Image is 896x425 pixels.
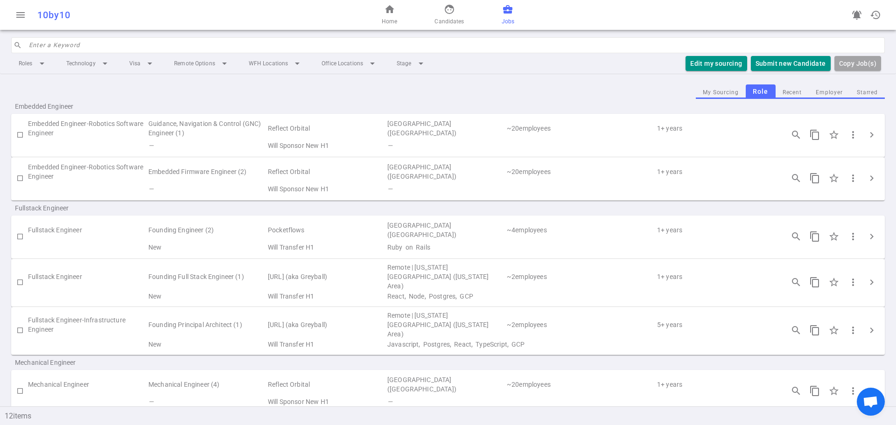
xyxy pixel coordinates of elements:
td: Fullstack Engineer-Infrastructure Engineer [28,311,147,339]
td: Flags [147,395,267,408]
button: Copy this job's short summary. For full job description, use 3 dots -> Copy Long JD [805,227,824,246]
td: Technical Skills [386,182,776,195]
td: Experience [656,374,776,395]
span: business_center [502,4,513,15]
td: 2 | Employee Count [506,263,656,291]
td: Flags [147,241,267,254]
td: Visa [267,182,386,195]
button: Copy this job's short summary. For full job description, use 3 dots -> Copy Long JD [805,382,824,400]
td: Technical Skills React, Node, Postgres, GCP [386,291,776,302]
span: more_vert [847,277,859,288]
td: Visa [267,339,386,350]
button: Submit new Candidate [751,56,831,71]
td: Flags [147,182,267,195]
span: Jobs [502,17,514,26]
td: Visa [267,139,386,152]
td: Check to Select for Matching [11,311,28,350]
td: Technical Skills Javascript, Postgres, React, TypeScript, GCP [386,339,776,350]
td: Experience [656,219,776,241]
td: Check to Select for Matching [11,374,28,408]
button: Employer [809,86,850,99]
td: Technical Skills [386,395,776,408]
span: more_vert [847,385,859,397]
span: notifications_active [851,9,862,21]
span: content_copy [809,129,820,140]
td: My Sourcing [28,291,147,302]
span: Embedded Engineer [15,102,134,111]
td: Guidance, Navigation & Control (GNC) Engineer (1) [147,118,267,139]
div: 10by10 [37,9,295,21]
i: expand_less [885,403,896,414]
span: search_insights [791,277,802,288]
span: more_vert [847,231,859,242]
span: search_insights [791,385,802,397]
button: Copy this job's short summary. For full job description, use 3 dots -> Copy Long JD [805,125,824,144]
td: My Sourcing [28,241,147,254]
td: Experience [656,263,776,291]
i: — [148,398,154,405]
button: Recent [776,86,809,99]
a: Go to see announcements [847,6,866,24]
td: Experience [656,118,776,139]
td: San Francisco (San Francisco Bay Area) [386,219,506,241]
i: — [387,398,392,405]
button: Open menu [11,6,30,24]
span: content_copy [809,277,820,288]
span: history [870,9,881,21]
td: Technical Skills [386,139,776,152]
div: Click to Starred [824,125,844,145]
span: Mechanical Engineer [15,358,134,367]
span: search_insights [791,231,802,242]
li: Remote Options [167,55,238,72]
button: Starred [850,86,885,99]
div: Click to Starred [824,168,844,188]
a: Home [382,4,397,26]
button: Copy this job's short summary. For full job description, use 3 dots -> Copy Long JD [805,169,824,188]
td: Fullstack Engineer [28,263,147,291]
td: Fullstack Engineer [28,219,147,241]
td: 20 | Employee Count [506,161,656,182]
button: Open job engagements details [787,169,805,188]
span: chevron_right [866,277,877,288]
button: Copy this job's short summary. For full job description, use 3 dots -> Copy Long JD [805,321,824,340]
span: content_copy [809,173,820,184]
li: Technology [59,55,118,72]
span: content_copy [809,385,820,397]
button: Open job engagements details [787,382,805,400]
td: Check to Select for Matching [11,263,28,302]
td: Check to Select for Matching [11,219,28,254]
i: — [148,185,154,193]
td: Pocketflows [267,219,386,241]
span: Home [382,17,397,26]
td: Remote | New York City (New York Area) [386,263,506,291]
li: WFH Locations [241,55,310,72]
a: Open chat [857,388,885,416]
td: Experience [656,161,776,182]
span: chevron_right [866,325,877,336]
span: chevron_right [866,173,877,184]
td: My Sourcing [28,182,147,195]
span: chevron_right [866,129,877,140]
td: Founding Full Stack Engineer (1) [147,263,267,291]
td: Los Angeles (Los Angeles Area) [386,118,506,139]
td: Flags [147,339,267,350]
td: 2 | Employee Count [506,311,656,339]
td: Mechanical Engineer (4) [147,374,267,395]
li: Roles [11,55,55,72]
div: Click to Starred [824,381,844,401]
button: My Sourcing [696,86,746,99]
span: chevron_right [866,231,877,242]
td: Check to Select for Matching [11,161,28,195]
td: My Sourcing [28,339,147,350]
td: Founding Principal Architect (1) [147,311,267,339]
td: Technical Skills Ruby on Rails [386,241,776,254]
td: Reflect Orbital [267,161,386,182]
td: Experience [656,311,776,339]
span: Candidates [434,17,464,26]
td: Mechanical Engineer [28,374,147,395]
span: more_vert [847,325,859,336]
td: Embedded Engineer-Robotics Software Engineer [28,118,147,139]
td: Embedded Engineer-Robotics Software Engineer [28,161,147,182]
td: [URL] (aka Greyball) [267,311,386,339]
td: 4 | Employee Count [506,219,656,241]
